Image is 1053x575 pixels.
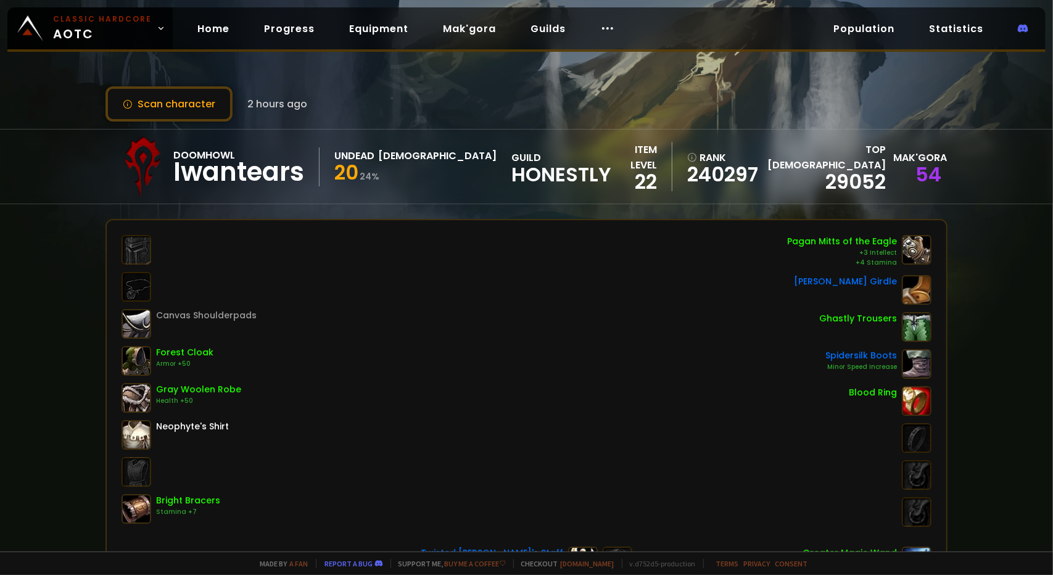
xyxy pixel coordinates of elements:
[156,383,241,396] div: Gray Woolen Robe
[902,235,931,265] img: item-14162
[122,420,151,450] img: item-53
[803,547,897,560] div: Greater Magic Wand
[122,346,151,376] img: item-4710
[378,148,497,163] div: [DEMOGRAPHIC_DATA]
[122,494,151,524] img: item-3647
[325,559,373,568] a: Report a bug
[156,396,241,406] div: Health +50
[421,547,563,560] div: Twisted [PERSON_NAME]'s Staff
[156,494,220,507] div: Bright Bracers
[521,16,576,41] a: Guilds
[611,142,658,173] div: item level
[247,96,307,112] span: 2 hours ago
[819,312,897,325] div: Ghastly Trousers
[105,86,233,122] button: Scan character
[902,349,931,379] img: item-4320
[794,275,897,288] div: [PERSON_NAME] Girdle
[513,559,614,568] span: Checkout
[767,158,886,172] span: [DEMOGRAPHIC_DATA]
[254,16,324,41] a: Progress
[156,420,229,433] div: Neophyte's Shirt
[893,150,941,165] div: Mak'gora
[360,170,379,183] small: 24 %
[687,165,751,184] a: 240297
[744,559,770,568] a: Privacy
[290,559,308,568] a: a fan
[687,150,751,165] div: rank
[561,559,614,568] a: [DOMAIN_NAME]
[825,349,897,362] div: Spidersilk Boots
[775,559,808,568] a: Consent
[122,383,151,413] img: item-2585
[156,507,220,517] div: Stamina +7
[787,248,897,258] div: +3 Intellect
[511,165,611,184] span: Honestly
[902,386,931,416] img: item-4998
[156,309,257,322] div: Canvas Shoulderpads
[824,16,904,41] a: Population
[122,309,151,339] img: item-1769
[919,16,993,41] a: Statistics
[825,168,886,196] a: 29052
[825,362,897,372] div: Minor Speed Increase
[902,275,931,305] img: item-2911
[156,359,213,369] div: Armor +50
[893,165,941,184] div: 54
[339,16,418,41] a: Equipment
[53,14,152,25] small: Classic Hardcore
[622,559,696,568] span: v. d752d5 - production
[253,559,308,568] span: Made by
[334,148,374,163] div: Undead
[188,16,239,41] a: Home
[433,16,506,41] a: Mak'gora
[7,7,173,49] a: Classic HardcoreAOTC
[787,258,897,268] div: +4 Stamina
[849,386,897,399] div: Blood Ring
[173,163,304,181] div: Iwantears
[787,235,897,248] div: Pagan Mitts of the Eagle
[156,346,213,359] div: Forest Cloak
[173,147,304,163] div: Doomhowl
[334,159,358,186] span: 20
[716,559,739,568] a: Terms
[759,142,886,173] div: Top
[511,150,611,184] div: guild
[390,559,506,568] span: Support me,
[611,173,658,191] div: 22
[53,14,152,43] span: AOTC
[902,312,931,342] img: item-15449
[445,559,506,568] a: Buy me a coffee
